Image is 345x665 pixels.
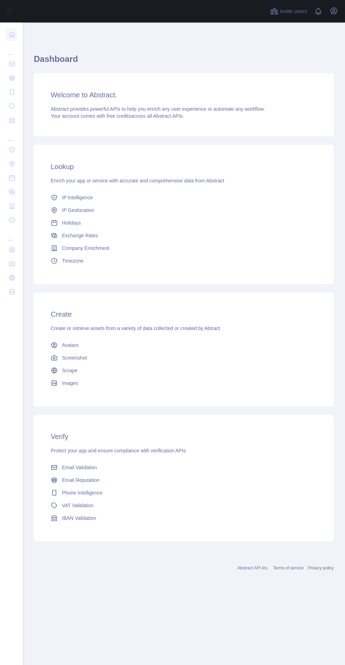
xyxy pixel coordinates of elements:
[48,512,320,524] a: IBAN Validation
[273,566,303,570] a: Terms of service
[51,448,186,453] span: Protect your app and ensure compliance with verification APIs
[48,364,320,377] a: Scrape
[62,257,83,264] span: Timezone
[48,377,320,389] a: Images
[48,191,320,204] a: IP Intelligence
[48,474,320,486] a: Email Reputation
[62,219,81,226] span: Holidays
[48,217,320,229] a: Holidays
[62,464,97,471] span: Email Validation
[238,566,269,570] a: Abstract API Inc.
[62,380,78,387] span: Images
[280,7,307,15] span: Invite users
[51,106,265,112] span: Abstract provides powerful APIs to help you enrich any user experience or automate any workflow.
[6,42,17,56] div: ...
[62,477,100,484] span: Email Reputation
[48,204,320,217] a: IP Geolocation
[48,461,320,474] a: Email Validation
[48,242,320,254] a: Company Enrichment
[6,128,17,142] div: ...
[51,432,317,441] h3: Verify
[34,53,334,70] h1: Dashboard
[48,254,320,267] a: Timezone
[51,162,317,172] h3: Lookup
[51,113,184,119] span: Your account comes with across all Abstract APIs.
[51,309,317,319] h3: Create
[51,178,224,183] span: Enrich your app or service with accurate and comprehensive data from Abstract
[48,351,320,364] a: Screenshot
[62,354,87,361] span: Screenshot
[48,339,320,351] a: Avatars
[62,502,93,509] span: VAT Validation
[62,194,93,201] span: IP Intelligence
[48,229,320,242] a: Exchange Rates
[62,367,77,374] span: Scrape
[62,489,102,496] span: Phone Intelligence
[62,245,109,252] span: Company Enrichment
[308,566,334,570] a: Privacy policy
[62,342,79,349] span: Avatars
[62,232,98,239] span: Exchange Rates
[48,486,320,499] a: Phone Intelligence
[51,325,220,331] span: Create or retrieve assets from a variety of data collected or created by Abtract
[269,6,308,17] button: Invite users
[48,499,320,512] a: VAT Validation
[62,207,94,214] span: IP Geolocation
[6,228,17,242] div: ...
[62,515,96,522] span: IBAN Validation
[107,113,131,119] span: free credits
[51,90,317,100] h3: Welcome to Abstract.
